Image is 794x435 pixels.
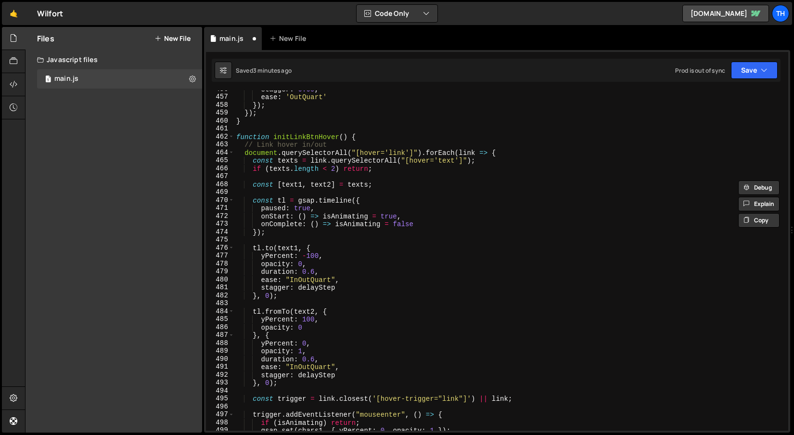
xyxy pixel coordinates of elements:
span: 1 [45,76,51,84]
div: 458 [206,101,234,109]
div: 489 [206,347,234,355]
div: 484 [206,307,234,316]
button: Debug [738,180,780,195]
div: 16468/44594.js [37,69,202,89]
div: 476 [206,244,234,252]
div: 477 [206,252,234,260]
div: 495 [206,395,234,403]
div: 475 [206,236,234,244]
h2: Files [37,33,54,44]
div: 469 [206,188,234,196]
a: [DOMAIN_NAME] [682,5,769,22]
div: 467 [206,172,234,180]
div: 486 [206,323,234,332]
div: 466 [206,165,234,173]
div: 491 [206,363,234,371]
div: 462 [206,133,234,141]
button: Save [731,62,778,79]
div: 465 [206,156,234,165]
div: Prod is out of sync [675,66,725,75]
div: 482 [206,292,234,300]
div: Saved [236,66,292,75]
div: Javascript files [26,50,202,69]
button: New File [154,35,191,42]
div: 3 minutes ago [253,66,292,75]
div: 492 [206,371,234,379]
div: main.js [54,75,78,83]
div: 487 [206,331,234,339]
div: 493 [206,379,234,387]
div: 479 [206,268,234,276]
div: New File [269,34,310,43]
div: 490 [206,355,234,363]
div: 471 [206,204,234,212]
div: 498 [206,419,234,427]
button: Explain [738,197,780,211]
div: 459 [206,109,234,117]
div: 468 [206,180,234,189]
div: 481 [206,283,234,292]
div: Wilfort [37,8,63,19]
div: 457 [206,93,234,101]
div: 496 [206,403,234,411]
a: 🤙 [2,2,26,25]
div: 480 [206,276,234,284]
div: 470 [206,196,234,205]
div: 472 [206,212,234,220]
div: 474 [206,228,234,236]
div: main.js [219,34,243,43]
div: 460 [206,117,234,125]
div: 478 [206,260,234,268]
button: Code Only [357,5,437,22]
div: 494 [206,387,234,395]
div: 485 [206,315,234,323]
div: 483 [206,299,234,307]
div: 464 [206,149,234,157]
button: Copy [738,213,780,228]
div: 461 [206,125,234,133]
div: 488 [206,339,234,347]
div: 497 [206,410,234,419]
div: 473 [206,220,234,228]
div: 499 [206,426,234,435]
a: Th [772,5,789,22]
div: 463 [206,141,234,149]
